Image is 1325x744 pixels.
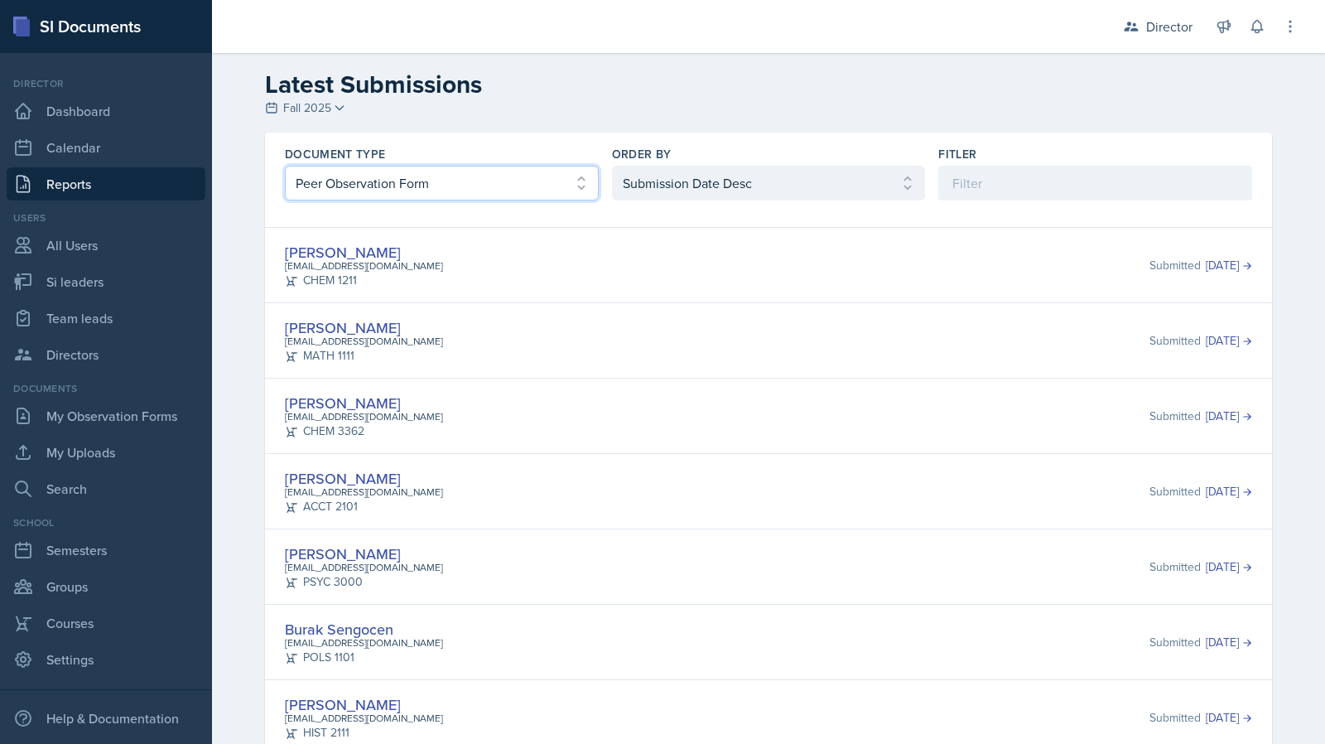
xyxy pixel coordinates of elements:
div: PSYC 3000 [285,573,443,591]
div: Submitted [1149,558,1252,576]
a: Semesters [7,534,205,567]
div: CHEM 1211 [285,272,443,289]
a: Settings [7,643,205,676]
div: HIST 2111 [285,724,443,742]
a: My Uploads [7,436,205,469]
div: Submitted [1149,634,1252,651]
a: [DATE] [1206,483,1252,500]
a: Groups [7,570,205,603]
a: [PERSON_NAME] [285,317,401,338]
div: [EMAIL_ADDRESS][DOMAIN_NAME] [285,635,443,650]
div: [EMAIL_ADDRESS][DOMAIN_NAME] [285,409,443,424]
a: [DATE] [1206,709,1252,727]
a: Reports [7,167,205,200]
div: [EMAIL_ADDRESS][DOMAIN_NAME] [285,560,443,575]
h2: Latest Submissions [265,70,1272,99]
a: [PERSON_NAME] [285,242,401,263]
a: [DATE] [1206,332,1252,350]
a: Calendar [7,131,205,164]
div: POLS 1101 [285,649,443,666]
a: My Observation Forms [7,399,205,432]
div: [EMAIL_ADDRESS][DOMAIN_NAME] [285,334,443,349]
label: Document Type [285,146,386,162]
div: Users [7,210,205,225]
div: [EMAIL_ADDRESS][DOMAIN_NAME] [285,711,443,726]
a: Directors [7,338,205,371]
div: Director [1146,17,1192,36]
div: [EMAIL_ADDRESS][DOMAIN_NAME] [285,258,443,273]
a: Search [7,472,205,505]
a: [PERSON_NAME] [285,694,401,715]
a: [DATE] [1206,257,1252,274]
div: School [7,515,205,530]
a: [PERSON_NAME] [285,544,401,564]
a: Team leads [7,302,205,335]
div: Director [7,76,205,91]
div: CHEM 3362 [285,423,443,440]
a: Burak Sengocen [285,619,393,640]
input: Filter [938,166,1252,200]
div: ACCT 2101 [285,498,443,515]
a: Courses [7,606,205,640]
label: Order By [612,146,672,162]
div: Submitted [1149,408,1252,425]
div: [EMAIL_ADDRESS][DOMAIN_NAME] [285,485,443,500]
a: [DATE] [1206,408,1252,425]
a: [PERSON_NAME] [285,393,401,413]
div: Documents [7,381,205,396]
a: [DATE] [1206,634,1252,651]
span: Fall 2025 [283,99,331,117]
a: [DATE] [1206,558,1252,576]
a: Dashboard [7,94,205,128]
a: [PERSON_NAME] [285,468,401,489]
a: All Users [7,229,205,262]
a: Si leaders [7,265,205,298]
div: Submitted [1149,709,1252,727]
div: Help & Documentation [7,702,205,735]
div: MATH 1111 [285,347,443,365]
div: Submitted [1149,332,1252,350]
label: Fitler [938,146,976,162]
div: Submitted [1149,257,1252,274]
div: Submitted [1149,483,1252,500]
